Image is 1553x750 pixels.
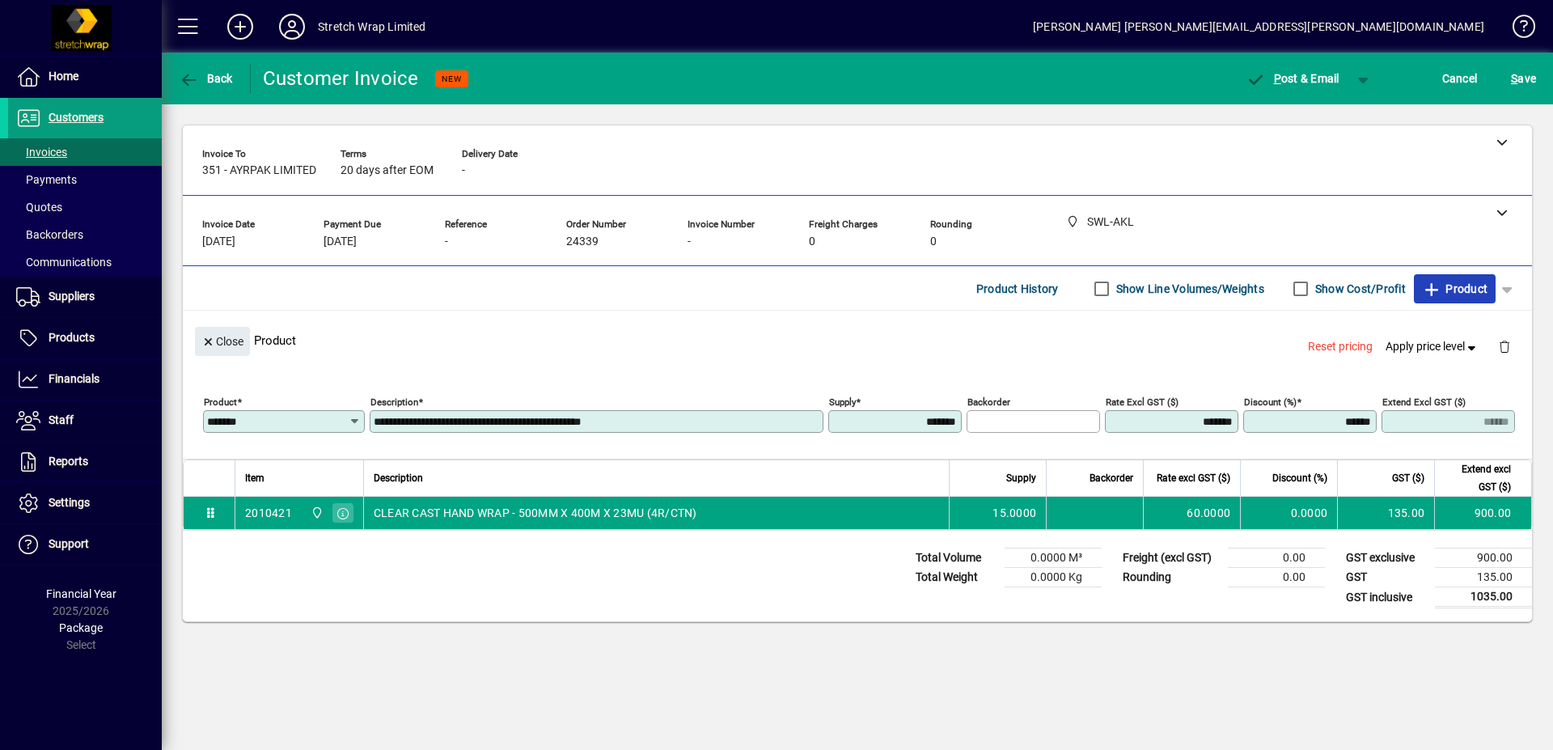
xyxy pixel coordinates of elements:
a: Home [8,57,162,97]
span: Cancel [1442,66,1478,91]
span: Reset pricing [1308,338,1373,355]
a: Payments [8,166,162,193]
td: 0.00 [1228,549,1325,568]
button: Add [214,12,266,41]
span: Quotes [16,201,62,214]
td: 900.00 [1435,549,1532,568]
a: Quotes [8,193,162,221]
div: 60.0000 [1153,505,1230,521]
span: Suppliers [49,290,95,303]
span: Item [245,469,264,487]
span: 24339 [566,235,599,248]
div: Stretch Wrap Limited [318,14,426,40]
span: [DATE] [202,235,235,248]
span: S [1511,72,1517,85]
div: Product [183,311,1532,370]
mat-label: Supply [829,396,856,408]
span: P [1274,72,1281,85]
span: 0 [930,235,937,248]
button: Profile [266,12,318,41]
span: Extend excl GST ($) [1445,460,1511,496]
span: Financials [49,372,99,385]
mat-label: Backorder [967,396,1010,408]
span: CLEAR CAST HAND WRAP - 500MM X 400M X 23MU (4R/CTN) [374,505,697,521]
button: Delete [1485,327,1524,366]
td: GST inclusive [1338,587,1435,608]
span: ave [1511,66,1536,91]
span: Apply price level [1386,338,1479,355]
td: GST [1338,568,1435,587]
span: Backorders [16,228,83,241]
span: ost & Email [1246,72,1339,85]
span: Settings [49,496,90,509]
button: Close [195,327,250,356]
td: Total Weight [908,568,1005,587]
span: Payments [16,173,77,186]
a: Reports [8,442,162,482]
a: Products [8,318,162,358]
td: GST exclusive [1338,549,1435,568]
td: Rounding [1115,568,1228,587]
td: 135.00 [1337,497,1434,529]
span: - [445,235,448,248]
span: Back [179,72,233,85]
mat-label: Rate excl GST ($) [1106,396,1179,408]
td: 0.0000 Kg [1005,568,1102,587]
span: GST ($) [1392,469,1424,487]
td: Freight (excl GST) [1115,549,1228,568]
div: [PERSON_NAME] [PERSON_NAME][EMAIL_ADDRESS][PERSON_NAME][DOMAIN_NAME] [1033,14,1484,40]
button: Product [1414,274,1496,303]
a: Invoices [8,138,162,166]
td: 135.00 [1435,568,1532,587]
button: Post & Email [1238,64,1348,93]
td: 0.0000 M³ [1005,549,1102,568]
td: 0.00 [1228,568,1325,587]
span: - [462,164,465,177]
span: 0 [809,235,815,248]
span: SWL-AKL [307,504,325,522]
mat-label: Discount (%) [1244,396,1297,408]
span: Support [49,537,89,550]
span: Discount (%) [1272,469,1327,487]
app-page-header-button: Back [162,64,251,93]
span: Invoices [16,146,67,159]
span: Package [59,621,103,634]
td: 900.00 [1434,497,1531,529]
mat-label: Product [204,396,237,408]
mat-label: Description [370,396,418,408]
a: Staff [8,400,162,441]
span: 351 - AYRPAK LIMITED [202,164,316,177]
button: Save [1507,64,1540,93]
button: Reset pricing [1301,333,1379,362]
span: [DATE] [324,235,357,248]
span: Rate excl GST ($) [1157,469,1230,487]
span: Customers [49,111,104,124]
span: Staff [49,413,74,426]
span: Financial Year [46,587,116,600]
span: - [688,235,691,248]
app-page-header-button: Delete [1485,339,1524,354]
app-page-header-button: Close [191,333,254,348]
span: Close [201,328,243,355]
span: Product [1422,276,1487,302]
div: Customer Invoice [263,66,419,91]
button: Cancel [1438,64,1482,93]
a: Suppliers [8,277,162,317]
mat-label: Extend excl GST ($) [1382,396,1466,408]
span: Backorder [1090,469,1133,487]
a: Knowledge Base [1500,3,1533,56]
td: 1035.00 [1435,587,1532,608]
span: Reports [49,455,88,468]
span: Communications [16,256,112,269]
button: Apply price level [1379,333,1486,362]
span: 15.0000 [992,505,1036,521]
a: Backorders [8,221,162,248]
td: 0.0000 [1240,497,1337,529]
span: 20 days after EOM [341,164,434,177]
label: Show Line Volumes/Weights [1113,281,1264,297]
a: Communications [8,248,162,276]
span: Products [49,331,95,344]
span: Description [374,469,423,487]
label: Show Cost/Profit [1312,281,1406,297]
button: Back [175,64,237,93]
